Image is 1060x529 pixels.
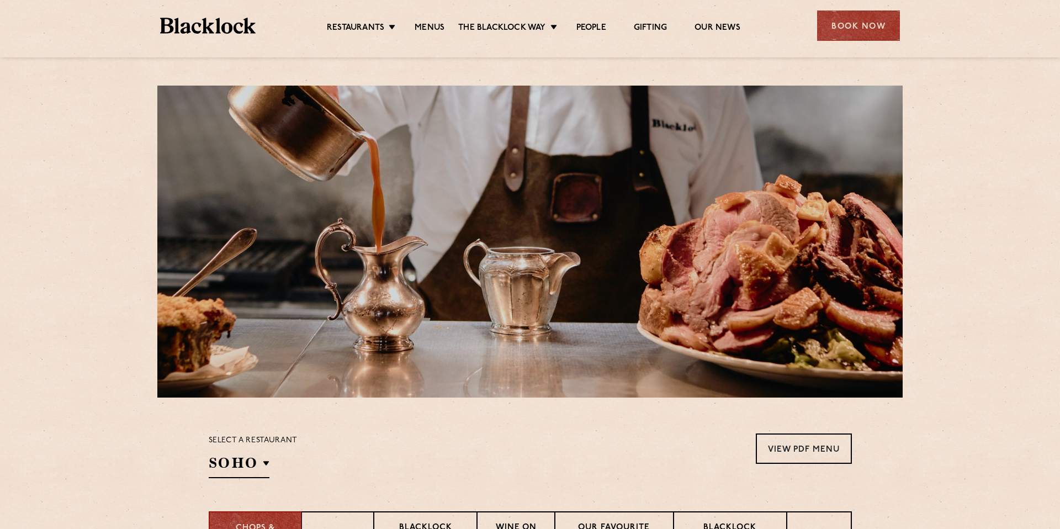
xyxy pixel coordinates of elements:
[817,10,900,41] div: Book Now
[209,453,269,478] h2: SOHO
[327,23,384,35] a: Restaurants
[695,23,740,35] a: Our News
[576,23,606,35] a: People
[160,18,256,34] img: BL_Textured_Logo-footer-cropped.svg
[756,433,852,464] a: View PDF Menu
[634,23,667,35] a: Gifting
[209,433,298,448] p: Select a restaurant
[458,23,545,35] a: The Blacklock Way
[415,23,444,35] a: Menus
